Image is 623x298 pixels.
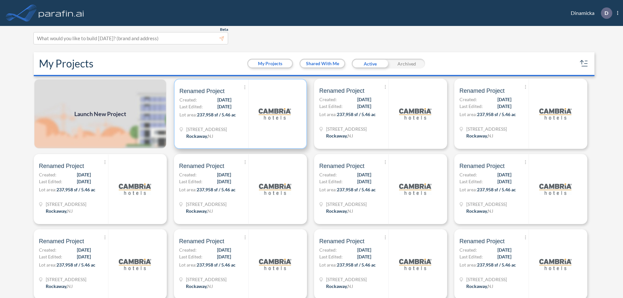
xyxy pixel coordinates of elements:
[39,246,56,253] span: Created:
[326,208,353,214] div: Rockaway, NJ
[217,246,231,253] span: [DATE]
[207,283,213,289] span: NJ
[39,171,56,178] span: Created:
[399,248,432,280] img: logo
[326,283,348,289] span: Rockaway ,
[179,246,197,253] span: Created:
[459,162,505,170] span: Renamed Project
[497,96,511,103] span: [DATE]
[259,173,291,205] img: logo
[37,6,85,19] img: logo
[319,162,364,170] span: Renamed Project
[466,283,488,289] span: Rockaway ,
[46,208,67,214] span: Rockaway ,
[497,178,511,185] span: [DATE]
[179,237,224,245] span: Renamed Project
[119,248,151,280] img: logo
[337,262,376,268] span: 237,958 sf / 5.46 ac
[326,283,353,290] div: Rockaway, NJ
[459,187,477,192] span: Lot area:
[179,253,202,260] span: Last Edited:
[605,10,608,16] p: D
[399,98,432,130] img: logo
[46,283,73,290] div: Rockaway, NJ
[539,248,572,280] img: logo
[39,187,56,192] span: Lot area:
[259,98,291,130] img: logo
[197,262,236,268] span: 237,958 sf / 5.46 ac
[319,253,343,260] span: Last Edited:
[357,171,371,178] span: [DATE]
[488,208,493,214] span: NJ
[34,79,167,149] a: Launch New Project
[39,178,62,185] span: Last Edited:
[466,208,488,214] span: Rockaway ,
[497,246,511,253] span: [DATE]
[77,171,91,178] span: [DATE]
[259,248,291,280] img: logo
[179,112,197,117] span: Lot area:
[39,57,93,70] h2: My Projects
[357,178,371,185] span: [DATE]
[179,171,197,178] span: Created:
[561,7,618,19] div: Dinamicka
[179,96,197,103] span: Created:
[319,237,364,245] span: Renamed Project
[357,103,371,110] span: [DATE]
[217,103,231,110] span: [DATE]
[466,133,488,138] span: Rockaway ,
[357,253,371,260] span: [DATE]
[179,262,197,268] span: Lot area:
[466,132,493,139] div: Rockaway, NJ
[352,59,388,68] div: Active
[539,173,572,205] img: logo
[477,262,516,268] span: 237,958 sf / 5.46 ac
[466,201,507,208] span: 321 Mt Hope Ave
[300,60,344,67] button: Shared With Me
[497,103,511,110] span: [DATE]
[46,208,73,214] div: Rockaway, NJ
[319,103,343,110] span: Last Edited:
[497,253,511,260] span: [DATE]
[67,283,73,289] span: NJ
[488,283,493,289] span: NJ
[179,178,202,185] span: Last Edited:
[186,276,226,283] span: 321 Mt Hope Ave
[39,253,62,260] span: Last Edited:
[179,187,197,192] span: Lot area:
[208,133,213,139] span: NJ
[539,98,572,130] img: logo
[326,132,353,139] div: Rockaway, NJ
[348,283,353,289] span: NJ
[326,276,367,283] span: 321 Mt Hope Ave
[477,112,516,117] span: 237,958 sf / 5.46 ac
[466,208,493,214] div: Rockaway, NJ
[319,262,337,268] span: Lot area:
[459,96,477,103] span: Created:
[39,237,84,245] span: Renamed Project
[179,87,225,95] span: Renamed Project
[186,133,213,139] div: Rockaway, NJ
[319,187,337,192] span: Lot area:
[186,208,213,214] div: Rockaway, NJ
[497,171,511,178] span: [DATE]
[579,58,589,69] button: sort
[459,253,483,260] span: Last Edited:
[186,283,213,290] div: Rockaway, NJ
[77,178,91,185] span: [DATE]
[466,276,507,283] span: 321 Mt Hope Ave
[119,173,151,205] img: logo
[319,96,337,103] span: Created:
[399,173,432,205] img: logo
[56,187,95,192] span: 237,958 sf / 5.46 ac
[319,171,337,178] span: Created:
[459,112,477,117] span: Lot area:
[357,96,371,103] span: [DATE]
[39,262,56,268] span: Lot area:
[466,125,507,132] span: 321 Mt Hope Ave
[67,208,73,214] span: NJ
[337,112,376,117] span: 237,958 sf / 5.46 ac
[56,262,95,268] span: 237,958 sf / 5.46 ac
[326,201,367,208] span: 321 Mt Hope Ave
[207,208,213,214] span: NJ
